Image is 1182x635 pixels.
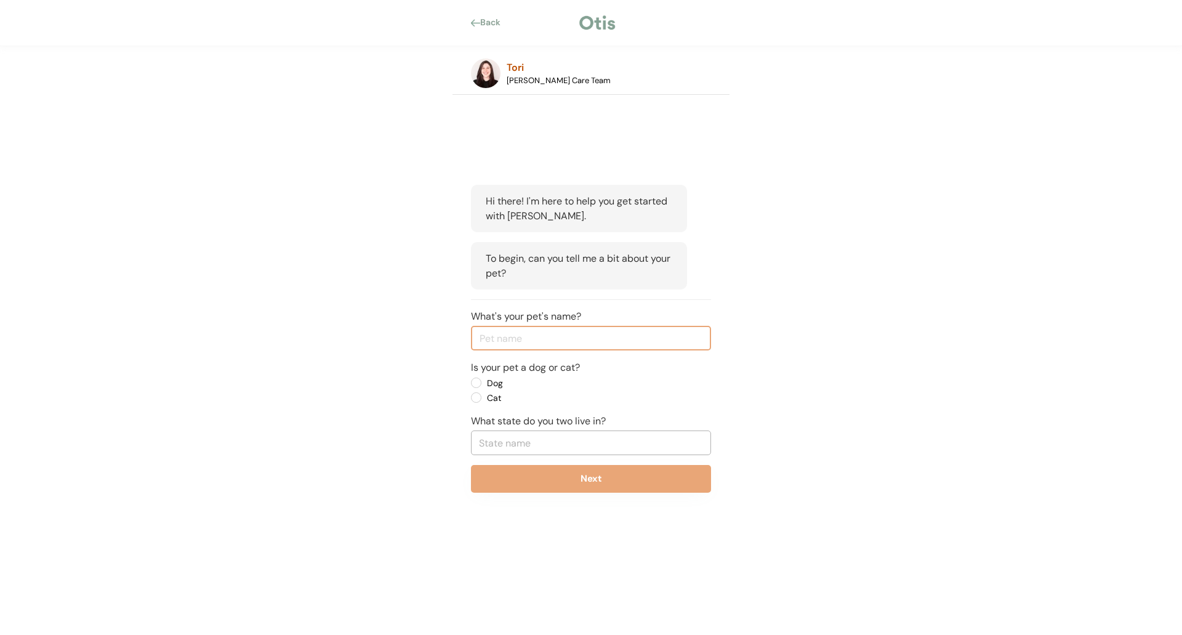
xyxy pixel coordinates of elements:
[471,242,687,289] div: To begin, can you tell me a bit about your pet?
[483,379,594,387] label: Dog
[507,60,524,75] div: Tori
[471,360,580,375] div: Is your pet a dog or cat?
[471,465,711,493] button: Next
[480,17,508,29] div: Back
[471,431,711,455] input: State name
[471,309,581,324] div: What's your pet's name?
[471,326,711,350] input: Pet name
[471,185,687,232] div: Hi there! I'm here to help you get started with [PERSON_NAME].
[507,75,611,86] div: [PERSON_NAME] Care Team
[471,414,606,429] div: What state do you two live in?
[483,394,594,402] label: Cat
